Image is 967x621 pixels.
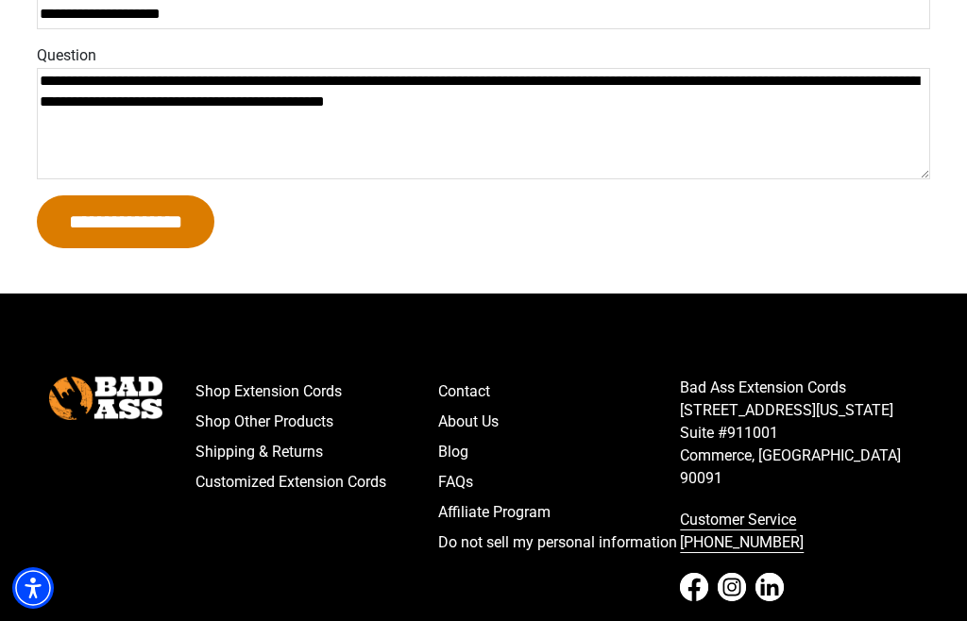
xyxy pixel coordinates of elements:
[438,497,681,528] a: Affiliate Program
[49,377,162,419] img: Bad Ass Extension Cords
[438,377,681,407] a: Contact
[680,573,708,601] a: Facebook - open in a new tab
[195,407,438,437] a: Shop Other Products
[195,437,438,467] a: Shipping & Returns
[438,437,681,467] a: Blog
[37,48,930,63] label: Question
[755,573,784,601] a: LinkedIn - open in a new tab
[718,573,746,601] a: Instagram - open in a new tab
[195,377,438,407] a: Shop Extension Cords
[12,567,54,609] div: Accessibility Menu
[438,407,681,437] a: About Us
[438,467,681,497] a: FAQs
[680,377,923,490] p: Bad Ass Extension Cords [STREET_ADDRESS][US_STATE] Suite #911001 Commerce, [GEOGRAPHIC_DATA] 90091
[438,528,681,558] a: Do not sell my personal information
[195,467,438,497] a: Customized Extension Cords
[680,505,923,558] a: call 833-674-1699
